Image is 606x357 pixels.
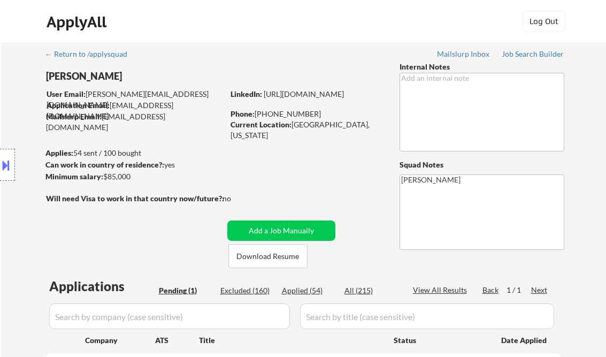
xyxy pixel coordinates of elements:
strong: LinkedIn: [231,89,262,98]
a: Job Search Builder [502,50,564,60]
div: Back [482,285,500,295]
input: Search by company (case sensitive) [49,303,290,329]
div: View All Results [413,285,470,295]
a: ← Return to /applysquad [45,50,137,60]
div: Applications [49,280,155,293]
div: ATS [155,335,199,346]
div: Applied (54) [282,285,335,296]
div: [PHONE_NUMBER] [231,109,382,119]
button: Log Out [523,11,565,32]
a: [URL][DOMAIN_NAME] [264,89,344,98]
div: Excluded (160) [220,285,274,296]
div: Job Search Builder [502,50,564,58]
div: no [223,193,253,204]
div: All (215) [344,285,398,296]
div: Company [85,335,155,346]
div: Mailslurp Inbox [437,50,490,58]
div: 1 / 1 [507,285,531,295]
div: ApplyAll [47,13,110,31]
div: Date Applied [501,335,548,346]
div: Pending (1) [159,285,212,296]
div: Status [394,330,486,350]
div: Next [531,285,548,295]
button: Download Resume [228,244,308,268]
div: ← Return to /applysquad [45,50,137,58]
div: Squad Notes [400,159,564,170]
strong: Phone: [231,109,255,118]
strong: Current Location: [231,120,292,129]
div: Title [199,335,383,346]
a: Mailslurp Inbox [437,50,490,60]
button: Add a Job Manually [227,221,335,241]
input: Search by title (case sensitive) [300,303,554,329]
div: Internal Notes [400,62,564,72]
div: [GEOGRAPHIC_DATA], [US_STATE] [231,119,382,140]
